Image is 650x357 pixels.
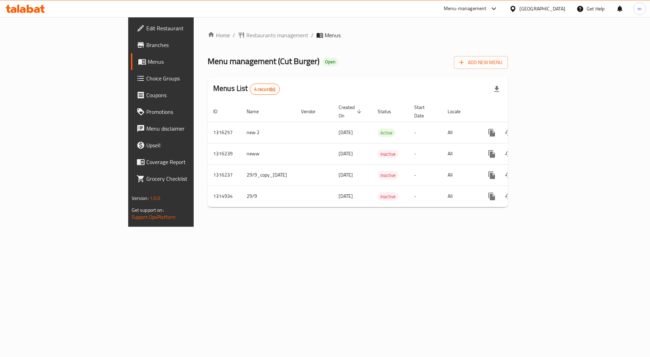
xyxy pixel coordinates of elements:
[442,186,478,207] td: All
[148,57,231,66] span: Menus
[454,56,508,69] button: Add New Menu
[247,107,268,116] span: Name
[339,103,364,120] span: Created On
[132,212,176,222] a: Support.OpsPlatform
[409,143,442,164] td: -
[146,141,231,149] span: Upsell
[409,122,442,143] td: -
[409,186,442,207] td: -
[301,107,325,116] span: Vendor
[131,103,237,120] a: Promotions
[250,84,280,95] div: Total records count
[146,24,231,32] span: Edit Restaurant
[146,74,231,83] span: Choice Groups
[500,124,517,141] button: Change Status
[442,164,478,186] td: All
[238,31,308,39] a: Restaurants management
[131,37,237,53] a: Branches
[132,205,164,215] span: Get support on:
[444,5,487,13] div: Menu-management
[378,150,398,158] span: Inactive
[131,87,237,103] a: Coupons
[131,70,237,87] a: Choice Groups
[150,194,161,203] span: 1.0.0
[146,108,231,116] span: Promotions
[478,101,556,122] th: Actions
[378,129,395,137] span: Active
[378,129,395,137] div: Active
[208,101,556,207] table: enhanced table
[409,164,442,186] td: -
[378,192,398,201] div: Inactive
[339,192,353,201] span: [DATE]
[250,86,280,93] span: 4 record(s)
[131,53,237,70] a: Menus
[208,53,319,69] span: Menu management ( Cut Burger )
[339,170,353,179] span: [DATE]
[442,122,478,143] td: All
[519,5,565,13] div: [GEOGRAPHIC_DATA]
[131,154,237,170] a: Coverage Report
[322,59,338,65] span: Open
[146,158,231,166] span: Coverage Report
[131,170,237,187] a: Grocery Checklist
[500,146,517,162] button: Change Status
[442,143,478,164] td: All
[246,31,308,39] span: Restaurants management
[483,146,500,162] button: more
[146,41,231,49] span: Branches
[325,31,341,39] span: Menus
[322,58,338,66] div: Open
[131,20,237,37] a: Edit Restaurant
[488,81,505,98] div: Export file
[146,174,231,183] span: Grocery Checklist
[483,167,500,184] button: more
[378,171,398,179] span: Inactive
[241,164,295,186] td: 29/9_copy_[DATE]
[241,143,295,164] td: neww
[208,31,508,39] nav: breadcrumb
[131,120,237,137] a: Menu disclaimer
[339,149,353,158] span: [DATE]
[500,167,517,184] button: Change Status
[132,194,149,203] span: Version:
[241,122,295,143] td: new 2
[459,58,502,67] span: Add New Menu
[213,83,280,95] h2: Menus List
[414,103,434,120] span: Start Date
[637,5,642,13] span: m
[448,107,470,116] span: Locale
[483,124,500,141] button: more
[146,91,231,99] span: Coupons
[146,124,231,133] span: Menu disclaimer
[131,137,237,154] a: Upsell
[241,186,295,207] td: 29/9
[311,31,314,39] li: /
[500,188,517,205] button: Change Status
[339,128,353,137] span: [DATE]
[378,107,400,116] span: Status
[378,193,398,201] span: Inactive
[483,188,500,205] button: more
[213,107,226,116] span: ID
